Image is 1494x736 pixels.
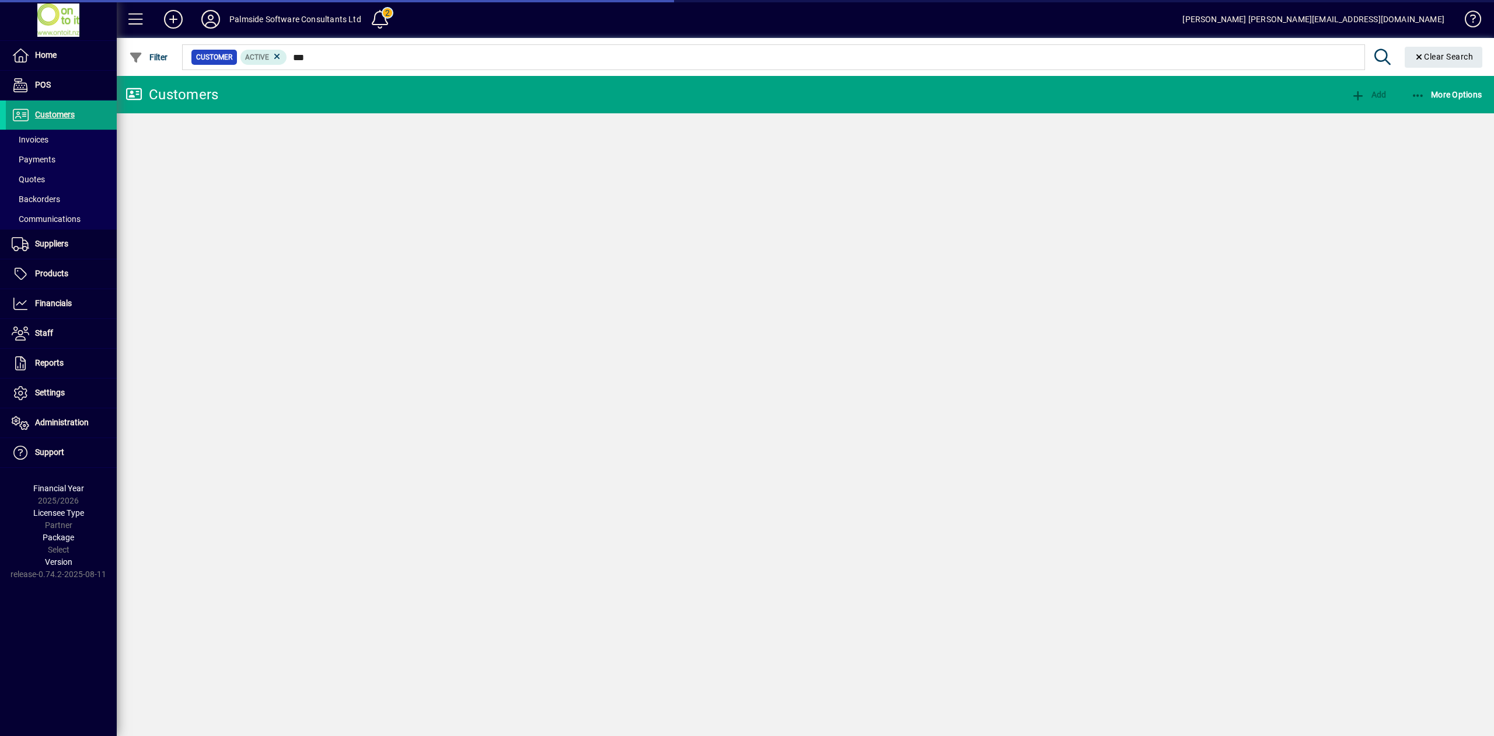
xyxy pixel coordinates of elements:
[1408,84,1485,105] button: More Options
[6,289,117,318] a: Financials
[229,10,361,29] div: Palmside Software Consultants Ltd
[6,438,117,467] a: Support
[245,53,269,61] span: Active
[35,50,57,60] span: Home
[1456,2,1479,40] a: Knowledge Base
[6,189,117,209] a: Backorders
[6,71,117,100] a: POS
[6,349,117,378] a: Reports
[12,135,48,144] span: Invoices
[35,418,89,427] span: Administration
[155,9,192,30] button: Add
[12,155,55,164] span: Payments
[1411,90,1482,99] span: More Options
[33,484,84,493] span: Financial Year
[35,80,51,89] span: POS
[6,209,117,229] a: Communications
[35,298,72,308] span: Financials
[12,214,81,224] span: Communications
[1414,52,1474,61] span: Clear Search
[6,41,117,70] a: Home
[1348,84,1389,105] button: Add
[240,50,287,65] mat-chip: Activation Status: Active
[126,47,171,68] button: Filter
[35,110,75,119] span: Customers
[35,358,64,367] span: Reports
[6,379,117,408] a: Settings
[33,508,84,518] span: Licensee Type
[43,533,74,542] span: Package
[35,447,64,457] span: Support
[6,319,117,348] a: Staff
[125,85,218,104] div: Customers
[1182,10,1444,29] div: [PERSON_NAME] [PERSON_NAME][EMAIL_ADDRESS][DOMAIN_NAME]
[35,269,68,278] span: Products
[35,239,68,248] span: Suppliers
[6,150,117,169] a: Payments
[192,9,229,30] button: Profile
[12,175,45,184] span: Quotes
[6,259,117,289] a: Products
[1351,90,1386,99] span: Add
[6,230,117,259] a: Suppliers
[12,195,60,204] span: Backorders
[129,53,168,62] span: Filter
[6,130,117,150] a: Invoices
[1405,47,1483,68] button: Clear
[6,408,117,438] a: Administration
[6,169,117,189] a: Quotes
[45,557,72,567] span: Version
[196,51,232,63] span: Customer
[35,328,53,338] span: Staff
[35,388,65,397] span: Settings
